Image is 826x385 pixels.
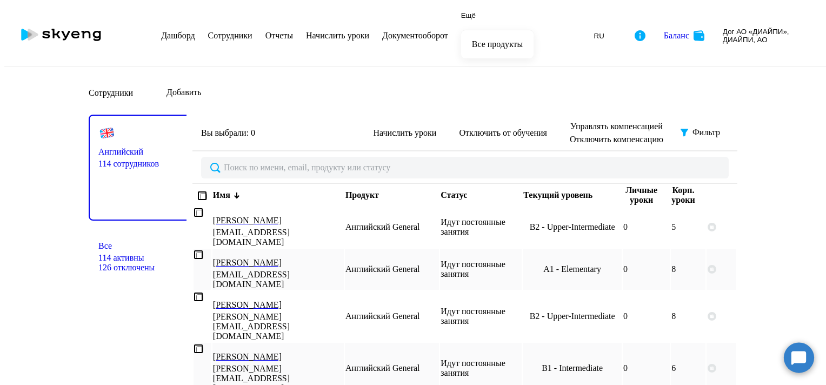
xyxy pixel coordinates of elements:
[523,207,622,248] td: B2 - Upper-Intermediate
[671,185,695,205] div: Корп. уроки
[657,25,711,47] button: Балансbalance
[671,291,705,342] td: 8
[671,249,705,290] td: 8
[672,123,729,143] button: Фильтр
[694,30,704,41] img: balance
[213,190,343,200] div: Имя
[623,291,670,342] td: 0
[89,88,133,98] h1: Сотрудники
[441,190,521,200] div: Статус
[161,31,195,40] a: Дашборд
[213,312,343,341] p: [PERSON_NAME][EMAIL_ADDRESS][DOMAIN_NAME]
[201,157,729,178] input: Поиск по имени, email, продукту или статусу
[345,190,379,200] div: Продукт
[461,11,476,19] span: Ещё
[441,359,521,378] p: Идут постоянные занятия
[146,83,210,103] button: Добавить
[196,210,203,217] input: select row 39963299
[196,252,203,259] input: select row 40656925
[98,263,187,273] p: 126 отключены
[265,31,293,40] a: Отчеты
[345,190,438,200] div: Продукт
[213,300,343,310] a: [PERSON_NAME]
[623,185,660,205] div: Личные уроки
[213,258,335,268] p: [PERSON_NAME]
[441,217,521,237] p: Идут постоянные занятия
[89,229,197,335] a: Все114 активны126 отключены
[441,260,521,279] p: Идут постоянные занятия
[306,31,369,40] a: Начислить уроки
[692,128,720,137] div: Фильтр
[623,249,670,290] td: 0
[213,258,343,268] a: [PERSON_NAME]
[623,207,670,248] td: 0
[345,311,420,321] span: Английский General
[213,228,343,247] p: [EMAIL_ADDRESS][DOMAIN_NAME]
[98,147,187,157] h3: Английский
[201,128,255,138] span: Вы выбрали: 0
[345,363,420,373] span: Английский General
[587,25,623,47] button: RU
[213,300,335,310] p: [PERSON_NAME]
[523,291,622,342] td: B2 - Upper-Intermediate
[441,190,467,200] div: Статус
[213,216,343,225] a: [PERSON_NAME]
[213,190,230,200] div: Имя
[208,31,252,40] a: Сотрудники
[98,124,116,142] img: english
[213,270,343,289] p: [EMAIL_ADDRESS][DOMAIN_NAME]
[523,190,621,200] div: Текущий уровень
[196,294,203,301] input: select row 15183961
[723,28,823,44] p: Дог АО «ДИАЙПИ», ДИАЙПИ, АО
[671,185,704,205] div: Корп. уроки
[196,346,203,353] input: select row 23123638
[213,352,335,362] p: [PERSON_NAME]
[664,31,689,41] div: Баланс
[523,249,622,290] td: A1 - Elementary
[671,207,705,248] td: 5
[345,264,420,274] span: Английский General
[523,190,592,200] div: Текущий уровень
[166,88,202,97] div: Добавить
[98,253,187,263] p: 114 активны
[461,4,488,26] button: Ещё
[594,32,604,40] span: RU
[472,39,523,49] a: Все продукты
[98,159,187,169] p: 114 сотрудников
[213,216,335,225] p: [PERSON_NAME]
[213,352,343,362] a: [PERSON_NAME]
[382,31,448,40] a: Документооборот
[623,185,669,205] div: Личные уроки
[89,115,197,221] a: Английский114 сотрудников
[345,222,420,231] span: Английский General
[441,307,521,326] p: Идут постоянные занятия
[98,241,187,251] h3: Все
[200,193,207,200] input: deselect all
